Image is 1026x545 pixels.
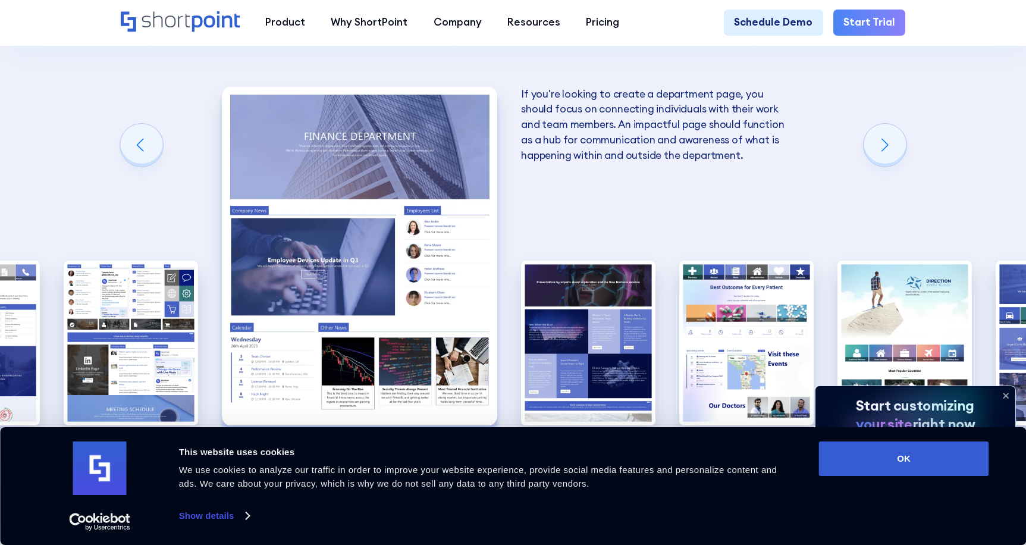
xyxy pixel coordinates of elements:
[48,513,152,531] a: Usercentrics Cookiebot - opens in a new window
[121,11,240,34] a: Home
[73,441,127,495] img: logo
[421,10,494,35] a: Company
[679,261,814,426] div: 6 / 10
[521,261,655,426] div: 5 / 10
[679,261,814,426] img: Best Intranet Example Healthcare
[222,87,498,426] img: Best SharePoint Intranet Example Department
[64,261,198,426] img: Intranet Page Example Social
[864,124,906,167] div: Next slide
[521,87,797,164] p: If you're looking to create a department page, you should focus on connecting individuals with th...
[179,445,792,459] div: This website uses cookies
[833,10,906,35] a: Start Trial
[507,15,560,30] div: Resources
[573,10,632,35] a: Pricing
[586,15,619,30] div: Pricing
[331,15,407,30] div: Why ShortPoint
[120,124,163,167] div: Previous slide
[837,261,972,426] div: 7 / 10
[179,465,777,488] span: We use cookies to analyze our traffic in order to improve your website experience, provide social...
[265,15,305,30] div: Product
[521,261,655,426] img: Best SharePoint Intranet Example Technology
[318,10,421,35] a: Why ShortPoint
[819,441,989,476] button: OK
[64,261,198,426] div: 3 / 10
[434,15,482,30] div: Company
[222,87,498,426] div: 4 / 10
[179,507,249,525] a: Show details
[837,261,972,426] img: Best SharePoint Intranet Travel
[724,10,823,35] a: Schedule Demo
[494,10,573,35] a: Resources
[253,10,318,35] a: Product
